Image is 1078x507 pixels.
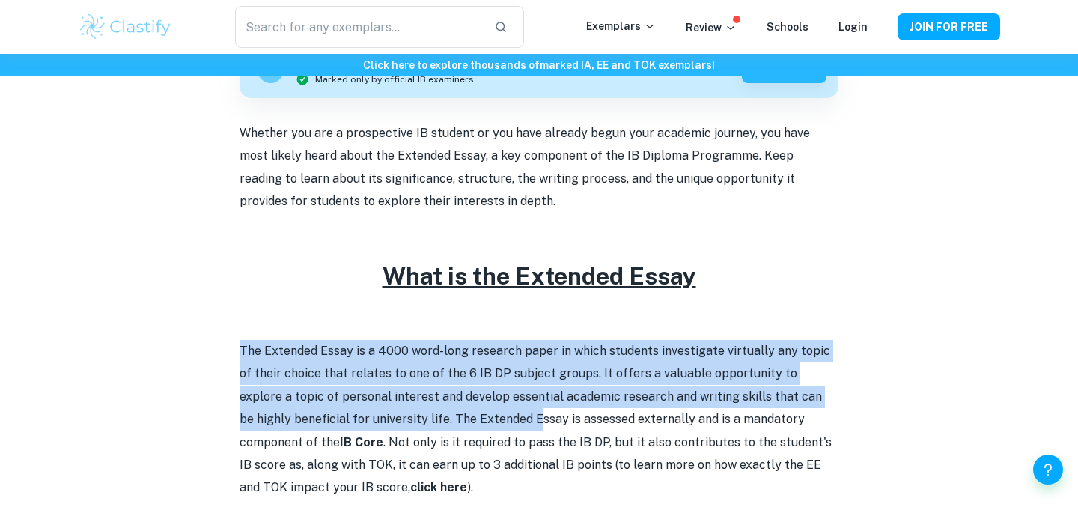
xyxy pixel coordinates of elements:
a: Login [838,21,868,33]
u: What is the Extended Essay [383,262,696,290]
p: The Extended Essay is a 4000 word-long research paper in which students investigate virtually any... [240,340,838,500]
span: Marked only by official IB examiners [315,73,474,86]
p: Exemplars [586,18,656,34]
a: Schools [767,21,808,33]
img: Clastify logo [78,12,173,42]
p: Review [686,19,737,36]
button: Help and Feedback [1033,455,1063,485]
h6: Click here to explore thousands of marked IA, EE and TOK exemplars ! [3,57,1075,73]
button: JOIN FOR FREE [898,13,1000,40]
strong: click here [410,480,467,494]
strong: IB Core [340,435,383,449]
input: Search for any exemplars... [235,6,482,48]
p: Whether you are a prospective IB student or you have already begun your academic journey, you hav... [240,122,838,213]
